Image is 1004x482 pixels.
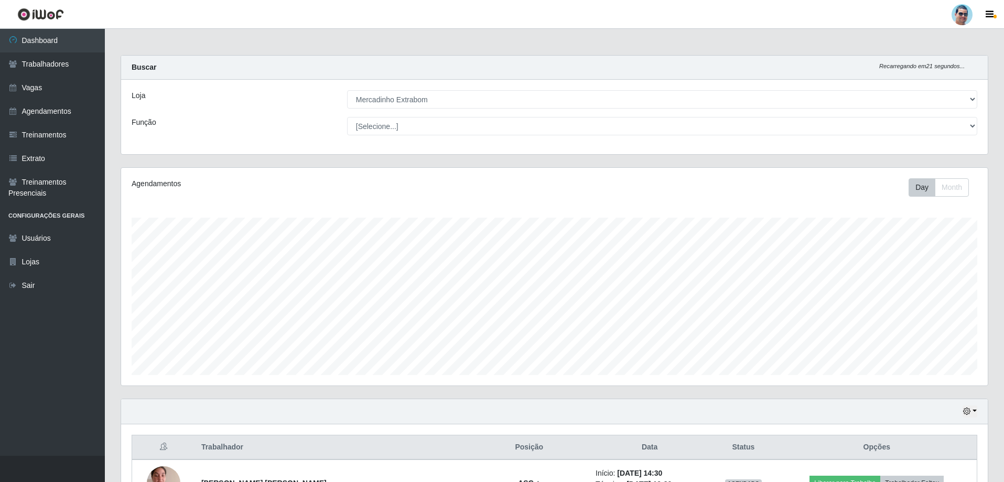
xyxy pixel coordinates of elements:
div: Agendamentos [132,178,475,189]
th: Data [589,435,710,460]
i: Recarregando em 21 segundos... [879,63,965,69]
label: Função [132,117,156,128]
th: Posição [469,435,589,460]
th: Opções [777,435,977,460]
div: First group [909,178,969,197]
li: Início: [596,468,704,479]
label: Loja [132,90,145,101]
strong: Buscar [132,63,156,71]
img: CoreUI Logo [17,8,64,21]
th: Status [710,435,776,460]
div: Toolbar with button groups [909,178,977,197]
button: Month [935,178,969,197]
th: Trabalhador [195,435,469,460]
button: Day [909,178,935,197]
time: [DATE] 14:30 [617,469,662,477]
